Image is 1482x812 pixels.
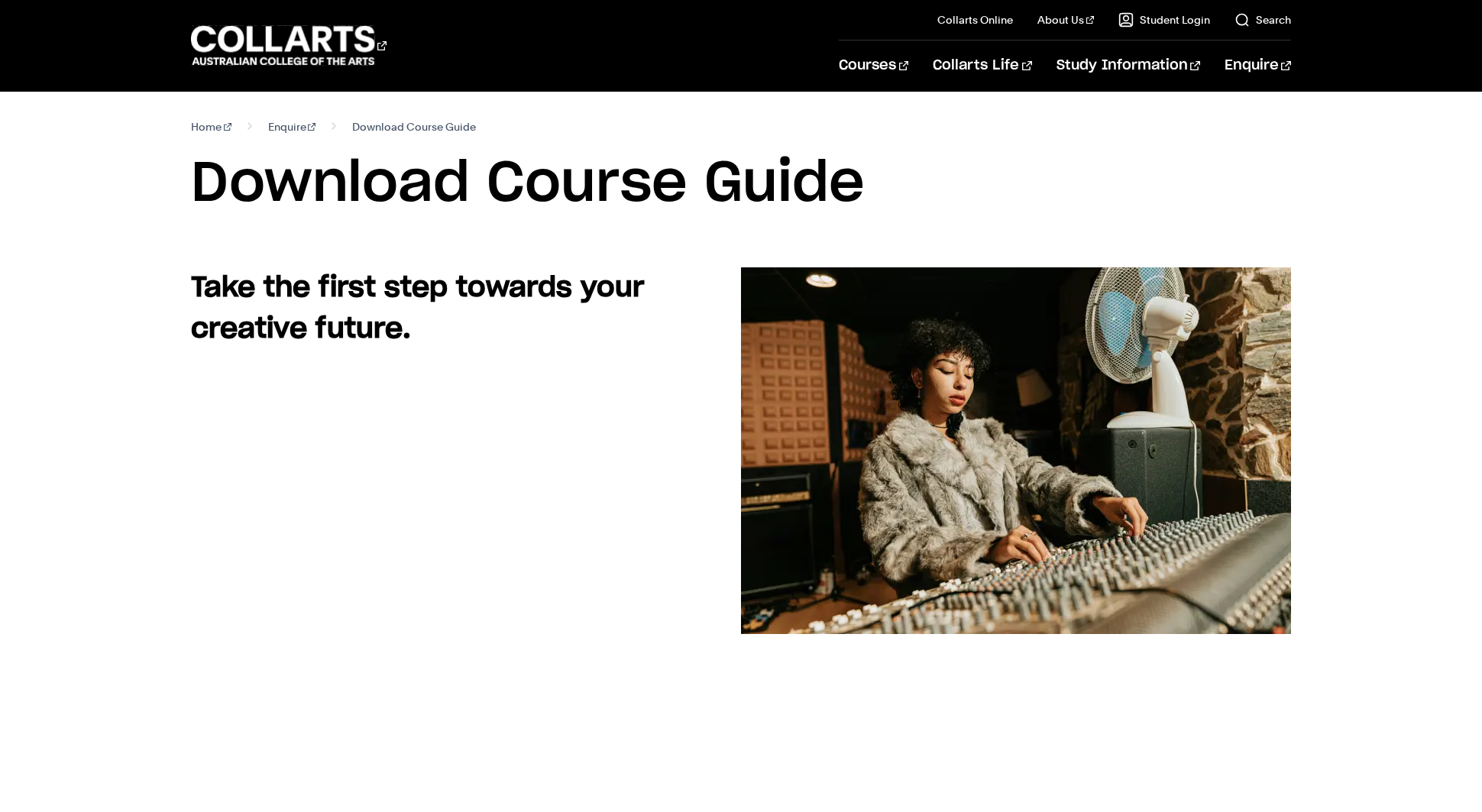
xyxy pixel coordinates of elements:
[352,116,476,137] span: Download Course Guide
[937,12,1013,27] a: Collarts Online
[191,24,387,67] div: Go to homepage
[1234,12,1291,27] a: Search
[933,40,1031,91] a: Collarts Life
[1037,12,1094,27] a: About Us
[1056,40,1200,91] a: Study Information
[839,40,908,91] a: Courses
[191,150,1291,218] h1: Download Course Guide
[268,116,316,137] a: Enquire
[191,274,644,343] strong: Take the first step towards your creative future.
[1118,12,1210,27] a: Student Login
[191,116,231,137] a: Home
[1225,40,1291,91] a: Enquire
